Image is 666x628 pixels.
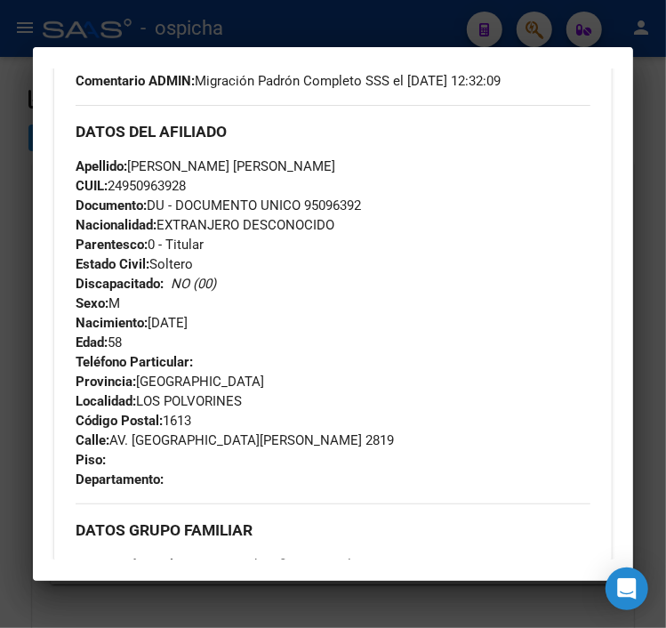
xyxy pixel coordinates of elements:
[76,237,204,253] span: 0 - Titular
[76,520,590,540] h3: DATOS GRUPO FAMILIAR
[76,256,149,272] strong: Estado Civil:
[76,256,193,272] span: Soltero
[76,393,242,409] span: LOS POLVORINES
[606,568,648,610] div: Open Intercom Messenger
[76,374,136,390] strong: Provincia:
[76,276,164,292] strong: Discapacitado:
[76,432,109,448] strong: Calle:
[76,393,136,409] strong: Localidad:
[76,197,147,213] strong: Documento:
[76,158,127,174] strong: Apellido:
[76,237,148,253] strong: Parentesco:
[76,295,120,311] span: M
[76,557,365,573] span: Z99 - Sin Identificar / Sin Plan
[76,557,191,573] strong: Gerenciador / Plan:
[76,178,186,194] span: 24950963928
[76,452,106,468] strong: Piso:
[171,276,216,292] i: NO (00)
[76,295,108,311] strong: Sexo:
[76,413,163,429] strong: Código Postal:
[76,197,361,213] span: DU - DOCUMENTO UNICO 95096392
[76,158,335,174] span: [PERSON_NAME] [PERSON_NAME]
[76,217,156,233] strong: Nacionalidad:
[76,471,164,487] strong: Departamento:
[76,315,148,331] strong: Nacimiento:
[76,73,195,89] strong: Comentario ADMIN:
[76,334,122,350] span: 58
[76,334,108,350] strong: Edad:
[76,71,501,91] span: Migración Padrón Completo SSS el [DATE] 12:32:09
[76,122,590,141] h3: DATOS DEL AFILIADO
[76,432,394,448] span: AV. [GEOGRAPHIC_DATA][PERSON_NAME] 2819
[76,217,334,233] span: EXTRANJERO DESCONOCIDO
[76,315,188,331] span: [DATE]
[76,374,264,390] span: [GEOGRAPHIC_DATA]
[76,413,191,429] span: 1613
[76,354,193,370] strong: Teléfono Particular:
[76,178,108,194] strong: CUIL:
